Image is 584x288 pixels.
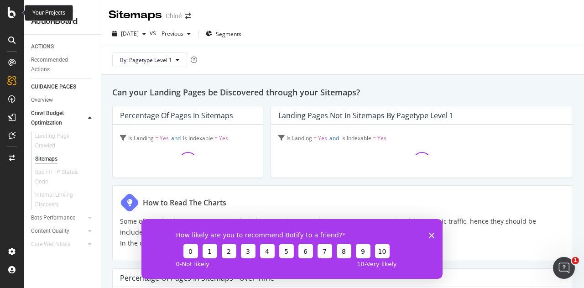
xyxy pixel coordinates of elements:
div: Overview [31,95,53,105]
span: = [313,134,317,142]
a: Landing Page Crawled [35,131,94,151]
a: Core Web Vitals [31,240,85,249]
span: Previous [158,30,183,37]
span: 1 [572,257,579,264]
span: Yes [219,134,228,142]
h2: Can your Landing Pages be Discovered through your Sitemaps? [112,86,573,99]
iframe: Survey from Botify [141,219,443,279]
span: 2025 May. 31st [121,30,139,37]
a: Bad HTTP Status Code [35,168,94,187]
span: Yes [377,134,386,142]
iframe: Intercom live chat [553,257,575,279]
span: = [214,134,218,142]
div: Bad HTTP Status Code [35,168,86,187]
div: Percentage of Pages in Sitemaps - Over Time [120,273,274,283]
div: GUIDANCE PAGES [31,82,76,92]
span: and [171,134,181,142]
div: Chloé [166,11,182,21]
a: Content Quality [31,226,85,236]
a: Sitemaps [35,154,94,164]
button: Segments [202,26,245,41]
div: How to Read The Charts [143,197,226,208]
div: Percentage of Pages in Sitemaps [120,111,233,120]
div: Content Quality [31,226,69,236]
span: Segments [216,30,241,38]
div: Recommended Actions [31,55,86,74]
div: Sitemaps [109,7,162,23]
a: Internal Linking - Discovery [35,190,94,209]
div: arrow-right-arrow-left [185,13,191,19]
span: Is Indexable [341,134,371,142]
div: Bots Performance [31,213,75,223]
a: Crawl Budget Optimization [31,109,85,128]
button: Previous [158,26,194,41]
div: ACTIONS [31,42,54,52]
div: ActionBoard [31,16,94,27]
span: = [373,134,376,142]
span: and [329,134,339,142]
button: By: Pagetype Level 1 [112,52,187,67]
div: Your Projects [32,9,65,17]
span: Yes [160,134,169,142]
span: = [155,134,158,142]
p: Some of your landing pages are not included in your Sitemaps. Those pages are supposed to drive o... [120,216,565,249]
div: Core Web Vitals [31,240,70,249]
a: Overview [31,95,94,105]
span: Is Landing [128,134,154,142]
div: Landing Pages not in Sitemaps by Pagetype Level 1 [278,111,454,120]
a: Bots Performance [31,213,85,223]
div: Landing Page Crawled [35,131,86,151]
span: By: Pagetype Level 1 [120,56,172,64]
a: ACTIONS [31,42,94,52]
button: [DATE] [109,26,150,41]
span: Yes [318,134,327,142]
div: Crawl Budget Optimization [31,109,78,128]
span: Is Landing [287,134,312,142]
span: vs [150,28,158,37]
a: GUIDANCE PAGES [31,82,94,92]
span: Is Indexable [183,134,213,142]
div: Internal Linking - Discovery [35,190,87,209]
a: Recommended Actions [31,55,94,74]
div: Sitemaps [35,154,57,164]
